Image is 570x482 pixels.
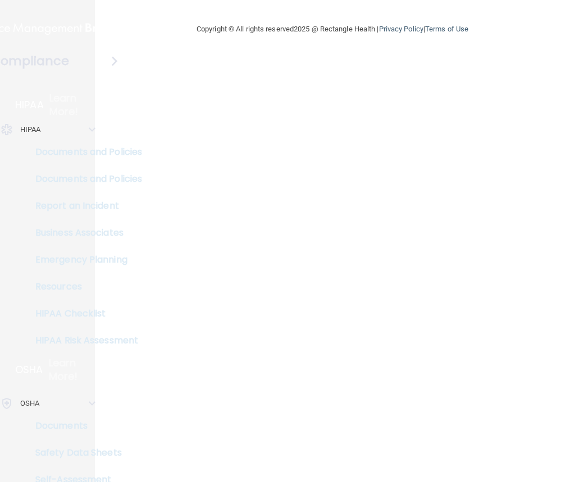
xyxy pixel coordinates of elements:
p: Documents and Policies [7,173,161,185]
p: HIPAA Risk Assessment [7,335,161,346]
p: Documents and Policies [7,146,161,158]
p: Report an Incident [7,200,161,212]
p: OSHA [20,397,39,410]
div: Copyright © All rights reserved 2025 @ Rectangle Health | | [127,11,537,47]
p: Resources [7,281,161,292]
p: Learn More! [49,356,96,383]
p: Documents [7,420,161,431]
p: HIPAA [20,123,41,136]
p: Safety Data Sheets [7,447,161,458]
p: Learn More! [49,91,95,118]
p: Business Associates [7,227,161,238]
a: Terms of Use [425,25,468,33]
p: Emergency Planning [7,254,161,265]
a: Privacy Policy [379,25,423,33]
p: HIPAA Checklist [7,308,161,319]
p: OSHA [15,363,43,377]
p: HIPAA [15,98,44,112]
